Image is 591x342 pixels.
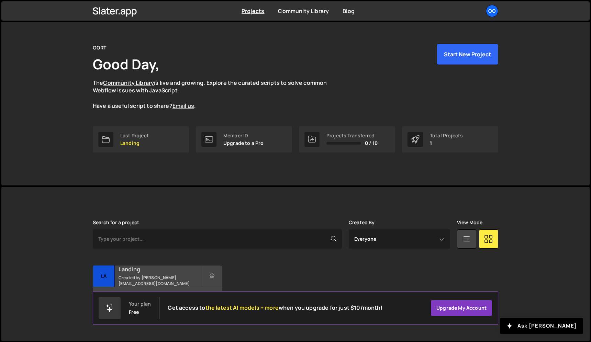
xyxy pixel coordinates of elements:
small: Created by [PERSON_NAME][EMAIL_ADDRESS][DOMAIN_NAME] [119,275,201,286]
p: Upgrade to a Pro [223,140,264,146]
div: 4 pages, last updated by [DATE] [93,287,222,308]
p: The is live and growing. Explore the curated scripts to solve common Webflow issues with JavaScri... [93,79,340,110]
label: Search for a project [93,220,139,225]
a: Email us [172,102,194,110]
a: Community Library [278,7,329,15]
a: Community Library [103,79,154,87]
span: the latest AI models + more [205,304,279,311]
a: Last Project Landing [93,126,189,152]
button: Ask [PERSON_NAME] [500,318,583,334]
input: Type your project... [93,229,342,249]
a: Projects [242,7,264,15]
div: Member ID [223,133,264,138]
a: La Landing Created by [PERSON_NAME][EMAIL_ADDRESS][DOMAIN_NAME] 4 pages, last updated by [DATE] [93,265,222,308]
a: Upgrade my account [431,300,492,316]
h2: Landing [119,265,201,273]
span: 0 / 10 [365,140,378,146]
p: Landing [120,140,149,146]
div: Your plan [129,301,151,307]
label: View Mode [457,220,482,225]
div: Last Project [120,133,149,138]
div: Total Projects [430,133,463,138]
a: Blog [343,7,355,15]
label: Created By [349,220,375,225]
div: La [93,265,115,287]
button: Start New Project [437,44,498,65]
h1: Good Day, [93,55,159,73]
p: 1 [430,140,463,146]
a: OO [486,5,498,17]
div: Free [129,309,139,315]
div: Projects Transferred [326,133,378,138]
div: OORT [93,44,107,52]
h2: Get access to when you upgrade for just $10/month! [168,305,382,311]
